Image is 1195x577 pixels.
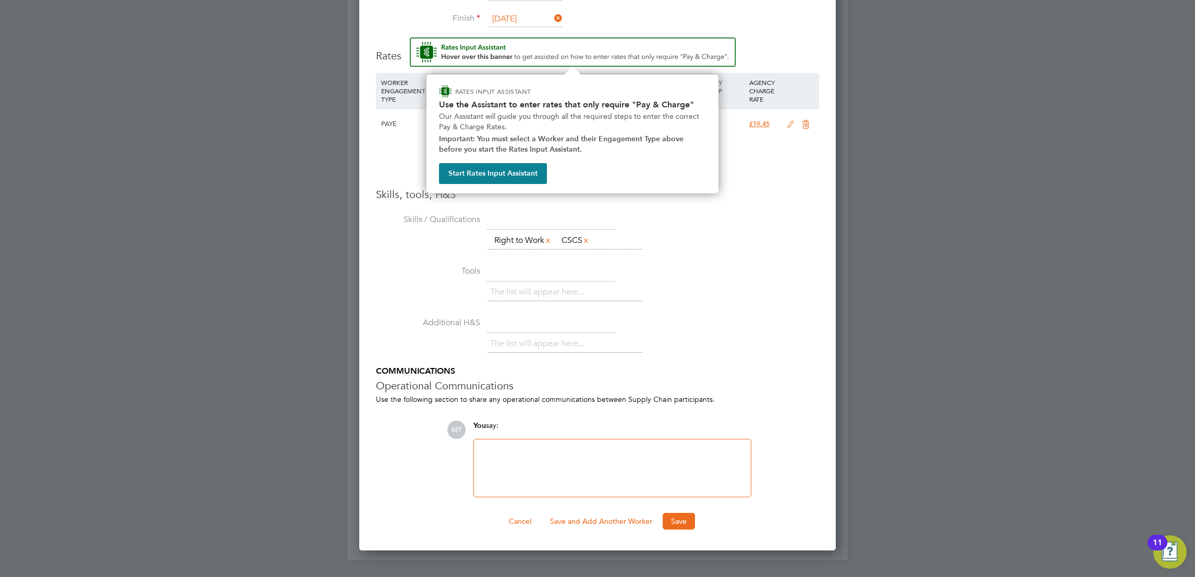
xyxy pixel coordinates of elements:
[473,421,751,439] div: say:
[490,337,589,351] li: The list will appear here...
[439,163,547,184] button: Start Rates Input Assistant
[544,234,552,247] a: x
[439,112,706,132] p: Our Assistant will guide you through all the required steps to enter the correct Pay & Charge Rates.
[376,188,819,201] h3: Skills, tools, H&S
[1153,543,1162,556] div: 11
[490,285,589,299] li: The list will appear here...
[501,513,540,530] button: Cancel
[582,234,590,247] a: x
[439,85,452,97] img: ENGAGE Assistant Icon
[376,266,480,277] label: Tools
[379,73,431,108] div: WORKER ENGAGEMENT TYPE
[376,317,480,328] label: Additional H&S
[410,38,736,67] button: Rate Assistant
[439,100,706,109] h2: Use the Assistant to enter rates that only require "Pay & Charge"
[557,234,594,248] li: CSCS
[484,73,536,100] div: RATE TYPE
[490,234,556,248] li: Right to Work
[379,109,431,139] div: PAYE
[376,13,480,24] label: Finish
[489,11,563,27] input: Select one
[455,87,586,96] p: RATES INPUT ASSISTANT
[376,214,480,225] label: Skills / Qualifications
[542,513,661,530] button: Save and Add Another Worker
[747,73,782,108] div: AGENCY CHARGE RATE
[376,395,819,404] div: Use the following section to share any operational communications between Supply Chain participants.
[376,38,819,63] h3: Rates
[694,73,747,100] div: AGENCY MARKUP
[431,73,484,100] div: RATE NAME
[439,134,686,154] strong: Important: You must select a Worker and their Engagement Type above before you start the Rates In...
[641,73,694,100] div: EMPLOYER COST
[376,366,819,377] h5: COMMUNICATIONS
[426,75,718,193] div: How to input Rates that only require Pay & Charge
[749,119,770,128] span: £19.45
[473,421,486,430] span: You
[1153,535,1187,569] button: Open Resource Center, 11 new notifications
[589,73,641,100] div: HOLIDAY PAY
[447,421,466,439] span: MT
[536,73,589,100] div: WORKER PAY RATE
[376,379,819,392] h3: Operational Communications
[663,513,695,530] button: Save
